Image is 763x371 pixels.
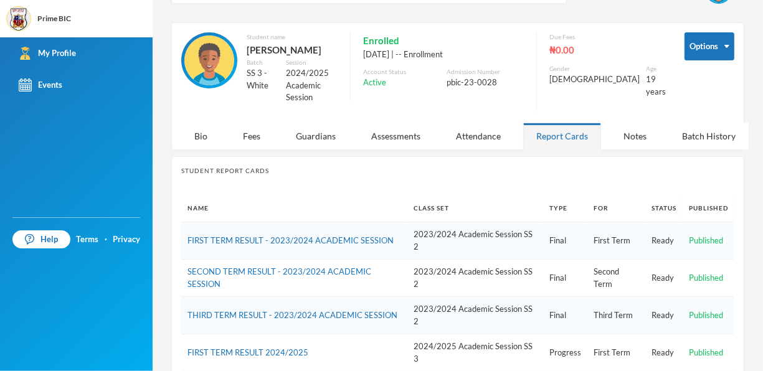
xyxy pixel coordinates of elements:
[645,194,683,222] th: Status
[187,310,397,320] a: THIRD TERM RESULT - 2023/2024 ACADEMIC SESSION
[587,297,645,334] td: Third Term
[247,32,338,42] div: Student name
[549,73,640,86] div: [DEMOGRAPHIC_DATA]
[549,32,666,42] div: Due Fees
[407,297,543,334] td: 2023/2024 Academic Session SS 2
[685,32,734,60] button: Options
[543,222,587,260] td: Final
[19,78,62,92] div: Events
[587,194,645,222] th: For
[543,297,587,334] td: Final
[247,58,277,67] div: Batch
[689,310,723,320] span: Published
[358,123,434,149] div: Assessments
[689,273,723,283] span: Published
[76,233,98,246] a: Terms
[645,222,683,260] td: Ready
[683,194,734,222] th: Published
[187,347,308,357] a: FIRST TERM RESULT 2024/2025
[287,58,338,67] div: Session
[645,260,683,297] td: Ready
[12,230,70,249] a: Help
[447,77,524,89] div: pbic-23-0028
[610,123,660,149] div: Notes
[287,67,338,104] div: 2024/2025 Academic Session
[37,13,71,24] div: Prime BIC
[549,64,640,73] div: Gender
[447,67,524,77] div: Admission Number
[407,194,543,222] th: Class Set
[363,67,440,77] div: Account Status
[230,123,273,149] div: Fees
[113,233,140,246] a: Privacy
[587,260,645,297] td: Second Term
[669,123,749,149] div: Batch History
[543,260,587,297] td: Final
[407,222,543,260] td: 2023/2024 Academic Session SS 2
[587,222,645,260] td: First Term
[646,64,666,73] div: Age
[646,73,666,98] div: 19 years
[7,7,32,32] img: logo
[549,42,666,58] div: ₦0.00
[181,194,407,222] th: Name
[247,42,338,58] div: [PERSON_NAME]
[443,123,514,149] div: Attendance
[247,67,277,92] div: SS 3 - White
[105,233,107,246] div: ·
[181,166,734,176] div: Student Report Cards
[689,235,723,245] span: Published
[363,32,399,49] span: Enrolled
[523,123,601,149] div: Report Cards
[19,47,76,60] div: My Profile
[187,266,371,289] a: SECOND TERM RESULT - 2023/2024 ACADEMIC SESSION
[689,347,723,357] span: Published
[407,260,543,297] td: 2023/2024 Academic Session SS 2
[543,194,587,222] th: Type
[184,35,234,85] img: STUDENT
[187,235,394,245] a: FIRST TERM RESULT - 2023/2024 ACADEMIC SESSION
[181,123,220,149] div: Bio
[283,123,349,149] div: Guardians
[363,49,524,61] div: [DATE] | -- Enrollment
[645,297,683,334] td: Ready
[363,77,386,89] span: Active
